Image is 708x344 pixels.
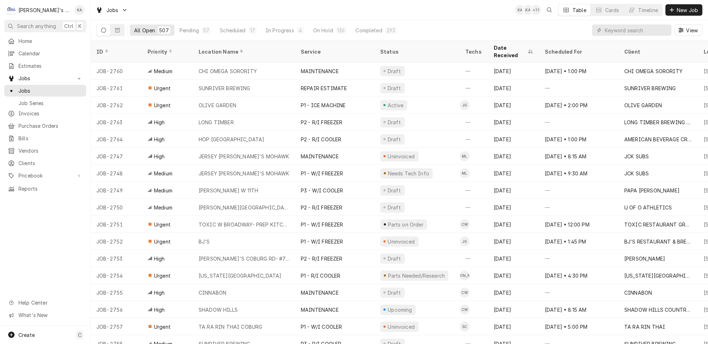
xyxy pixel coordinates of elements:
span: K [78,22,82,30]
div: All Open [134,27,155,34]
div: [DATE] • 2:00 PM [539,97,619,114]
div: LONG TIMBER BREWING CO. [624,119,692,126]
a: Home [4,35,86,47]
span: Urgent [154,84,171,92]
div: Cameron Ward's Avatar [460,305,470,315]
div: JOB-2755 [91,284,142,301]
div: BJ'S [199,238,210,245]
div: Timeline [638,6,658,14]
div: TOXIC RESTAURANT GROUP, LLC. [624,221,692,228]
div: [PERSON_NAME] [624,255,665,262]
a: Go to Jobs [93,4,131,16]
div: [US_STATE][GEOGRAPHIC_DATA] [624,272,692,279]
div: 57 [203,27,209,34]
a: Vendors [4,145,86,157]
div: — [539,199,619,216]
div: C [6,5,16,15]
a: Reports [4,183,86,195]
span: Clients [18,159,83,167]
div: Scheduled [220,27,245,34]
span: Jobs [106,6,118,14]
div: Draft [387,255,402,262]
span: Medium [154,187,172,194]
div: Scheduled For [545,48,612,55]
div: Active [387,102,404,109]
span: Urgent [154,272,171,279]
div: [DATE] [488,318,539,335]
button: New Job [665,4,702,16]
div: PAPA [PERSON_NAME] [624,187,680,194]
span: New Job [675,6,699,14]
div: Uninvoiced [387,323,416,331]
div: Mikah Levitt-Freimuth's Avatar [460,168,470,178]
div: — [460,114,488,131]
div: CW [460,305,470,315]
div: JCK SUBS [624,153,649,160]
div: [DATE] [488,284,539,301]
span: Medium [154,67,172,75]
div: Techs [465,48,482,55]
div: [DATE] [488,182,539,199]
div: JG [460,236,470,246]
div: JOB-2756 [91,301,142,318]
div: [PERSON_NAME] [460,271,470,280]
div: CINNABON [199,289,226,296]
div: Status [380,48,453,55]
div: [DATE] [488,148,539,165]
div: SHADOW HILLS COUNTRY CLUB [624,306,692,313]
div: CHI OMEGA SORORITY [624,67,682,75]
div: SC [460,322,470,332]
div: JOB-2757 [91,318,142,335]
div: On Hold [313,27,333,34]
div: [DATE] • 8:15 AM [539,148,619,165]
a: Bills [4,132,86,144]
div: [DATE] [488,131,539,148]
div: JOB-2762 [91,97,142,114]
div: JOB-2763 [91,114,142,131]
div: JOB-2750 [91,199,142,216]
div: CHI OMEGA SORORITY [199,67,257,75]
div: — [460,80,488,97]
div: P2 - R/I FREEZER [301,119,343,126]
span: Vendors [18,147,83,154]
span: High [154,255,165,262]
span: Bills [18,135,83,142]
div: KA [515,5,525,15]
div: Parts Needed/Research [387,272,446,279]
div: ML [460,168,470,178]
div: Location Name [199,48,288,55]
div: [DATE] [488,62,539,80]
div: AMERICAN BEVERAGE CRAFT- HOP VALLEY [624,136,692,143]
div: — [539,250,619,267]
div: JOB-2760 [91,62,142,80]
div: 507 [159,27,168,34]
button: View [674,24,702,36]
span: High [154,306,165,313]
div: [DATE] [488,80,539,97]
span: High [154,136,165,143]
div: Draft [387,136,402,143]
div: Cards [605,6,619,14]
div: P1 - ICE MACHINE [301,102,346,109]
div: [DATE] • 9:30 AM [539,165,619,182]
div: JCK SUBS [624,170,649,177]
div: P1 - W/I FREEZER [301,170,343,177]
div: [DATE] [488,301,539,318]
div: [DATE] • 8:15 AM [539,301,619,318]
div: SUNRIVER BREWING [199,84,250,92]
div: JOB-2752 [91,233,142,250]
span: Urgent [154,221,171,228]
div: Service [301,48,367,55]
div: Table [573,6,586,14]
div: Draft [387,289,402,296]
div: KA [523,5,533,15]
div: [PERSON_NAME]'s Refrigeration [18,6,71,14]
span: High [154,119,165,126]
div: LONG TIMBER [199,119,234,126]
button: Search anythingCtrlK [4,20,86,32]
div: — [460,250,488,267]
div: JOB-2747 [91,148,142,165]
div: [DATE] • 12:00 PM [539,216,619,233]
div: Parts on Order [387,221,424,228]
div: P2 - R/I FREEZER [301,255,343,262]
